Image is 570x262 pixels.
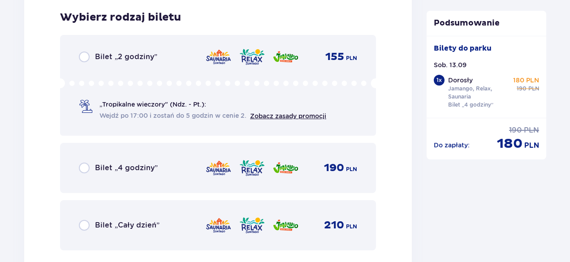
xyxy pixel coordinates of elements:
[448,85,510,101] p: Jamango, Relax, Saunaria
[95,52,157,62] p: Bilet „2 godziny”
[524,141,539,150] p: PLN
[346,165,357,173] p: PLN
[448,101,494,109] p: Bilet „4 godziny”
[346,54,357,62] p: PLN
[272,47,299,66] img: zone logo
[324,161,344,175] p: 190
[272,159,299,177] img: zone logo
[434,141,470,150] p: Do zapłaty :
[272,216,299,235] img: zone logo
[427,18,547,29] p: Podsumowanie
[205,159,232,177] img: zone logo
[250,112,326,120] a: Zobacz zasady promocji
[517,85,527,93] p: 190
[95,163,158,173] p: Bilet „4 godziny”
[448,76,473,85] p: Dorosły
[325,50,344,64] p: 155
[434,43,492,53] p: Bilety do parku
[434,75,445,86] div: 1 x
[60,11,181,24] p: Wybierz rodzaj biletu
[509,125,522,135] p: 190
[95,220,160,230] p: Bilet „Cały dzień”
[513,76,539,85] p: 180 PLN
[346,223,357,231] p: PLN
[434,60,466,69] p: Sob. 13.09
[528,85,539,93] p: PLN
[99,100,206,109] p: „Tropikalne wieczory" (Ndz. - Pt.):
[205,47,232,66] img: zone logo
[524,125,539,135] p: PLN
[239,47,265,66] img: zone logo
[239,216,265,235] img: zone logo
[324,219,344,232] p: 210
[239,159,265,177] img: zone logo
[497,135,522,152] p: 180
[205,216,232,235] img: zone logo
[99,111,246,120] span: Wejdź po 17:00 i zostań do 5 godzin w cenie 2.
